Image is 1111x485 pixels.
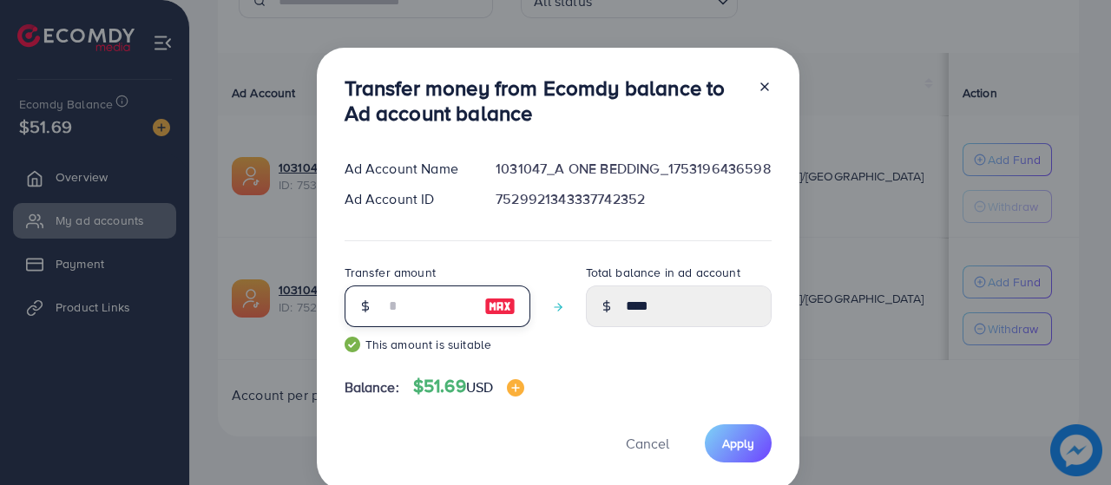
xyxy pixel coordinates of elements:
[345,264,436,281] label: Transfer amount
[482,189,785,209] div: 7529921343337742352
[413,376,524,397] h4: $51.69
[345,377,399,397] span: Balance:
[484,296,516,317] img: image
[331,189,483,209] div: Ad Account ID
[604,424,691,462] button: Cancel
[705,424,772,462] button: Apply
[345,337,360,352] img: guide
[586,264,740,281] label: Total balance in ad account
[345,336,530,353] small: This amount is suitable
[466,377,493,397] span: USD
[482,159,785,179] div: 1031047_A ONE BEDDING_1753196436598
[626,434,669,453] span: Cancel
[331,159,483,179] div: Ad Account Name
[722,435,754,452] span: Apply
[345,75,744,126] h3: Transfer money from Ecomdy balance to Ad account balance
[507,379,524,397] img: image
